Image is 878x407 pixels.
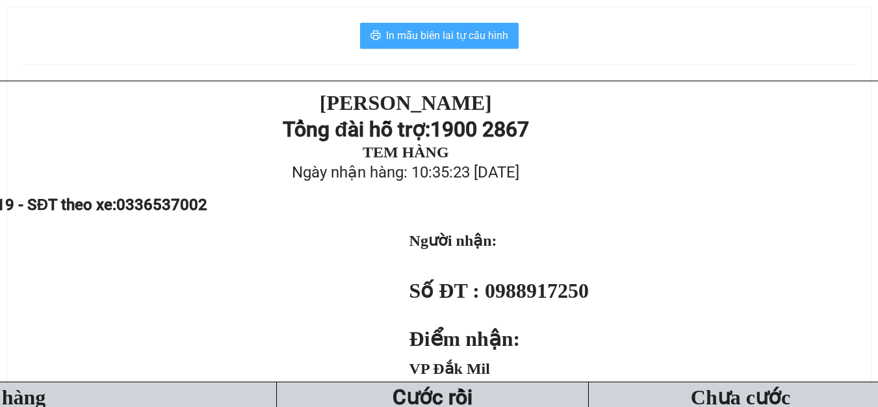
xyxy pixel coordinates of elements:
button: printerIn mẫu biên lai tự cấu hình [360,23,519,49]
span: Ngày nhận hàng: 10:35:23 [DATE] [292,163,519,181]
strong: Tổng đài hỗ trợ: [283,117,430,142]
strong: TEM HÀNG [363,144,449,161]
span: VP Đắk Mil [409,360,490,377]
span: printer [370,30,381,42]
strong: Điểm nhận: [409,327,521,350]
span: 0336537002 [116,196,207,214]
strong: [PERSON_NAME] [320,91,492,114]
strong: Người nhận: [409,232,497,249]
span: 0988917250 [485,279,589,302]
span: In mẫu biên lai tự cấu hình [386,27,508,44]
strong: Số ĐT : [409,279,480,302]
strong: 1900 2867 [430,117,529,142]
